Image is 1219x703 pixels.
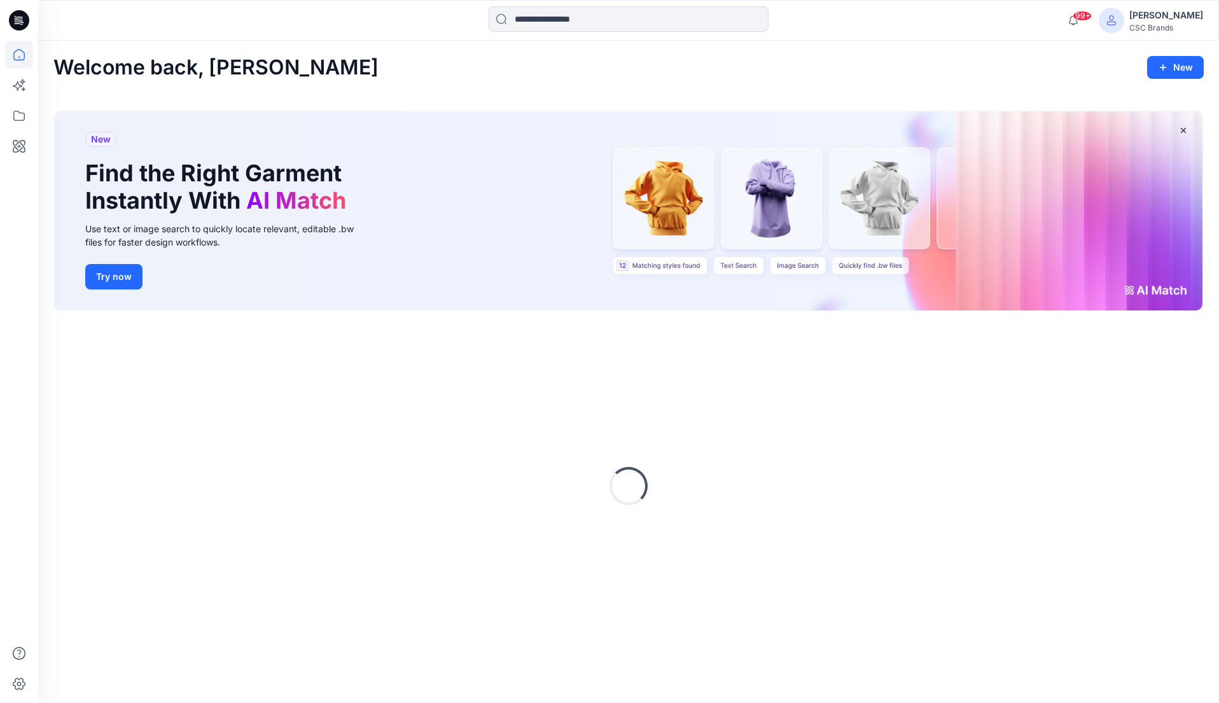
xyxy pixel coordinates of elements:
[246,186,346,214] span: AI Match
[85,264,143,289] button: Try now
[85,160,352,214] h1: Find the Right Garment Instantly With
[1106,15,1117,25] svg: avatar
[1073,11,1092,21] span: 99+
[53,56,379,80] h2: Welcome back, [PERSON_NAME]
[91,132,111,147] span: New
[1129,23,1203,32] div: CSC Brands
[1147,56,1204,79] button: New
[1129,8,1203,23] div: [PERSON_NAME]
[85,222,372,249] div: Use text or image search to quickly locate relevant, editable .bw files for faster design workflows.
